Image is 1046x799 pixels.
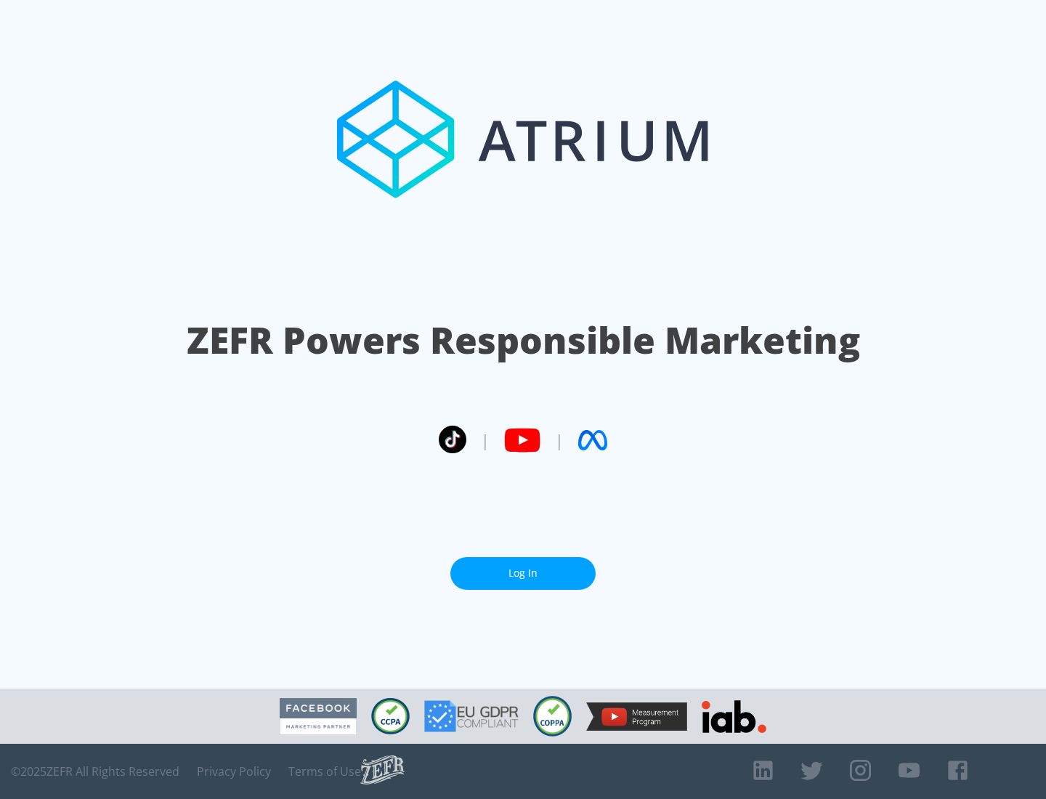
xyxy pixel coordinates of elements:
a: Log In [450,557,596,590]
img: YouTube Measurement Program [586,702,687,731]
img: CCPA Compliant [371,698,410,734]
img: IAB [702,700,766,733]
img: GDPR Compliant [424,700,519,732]
span: © 2025 ZEFR All Rights Reserved [11,764,179,779]
span: | [481,429,490,451]
span: | [555,429,564,451]
a: Privacy Policy [197,764,271,779]
img: COPPA Compliant [533,696,572,737]
img: Facebook Marketing Partner [280,698,357,735]
a: Terms of Use [288,764,361,779]
h1: ZEFR Powers Responsible Marketing [187,315,860,365]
